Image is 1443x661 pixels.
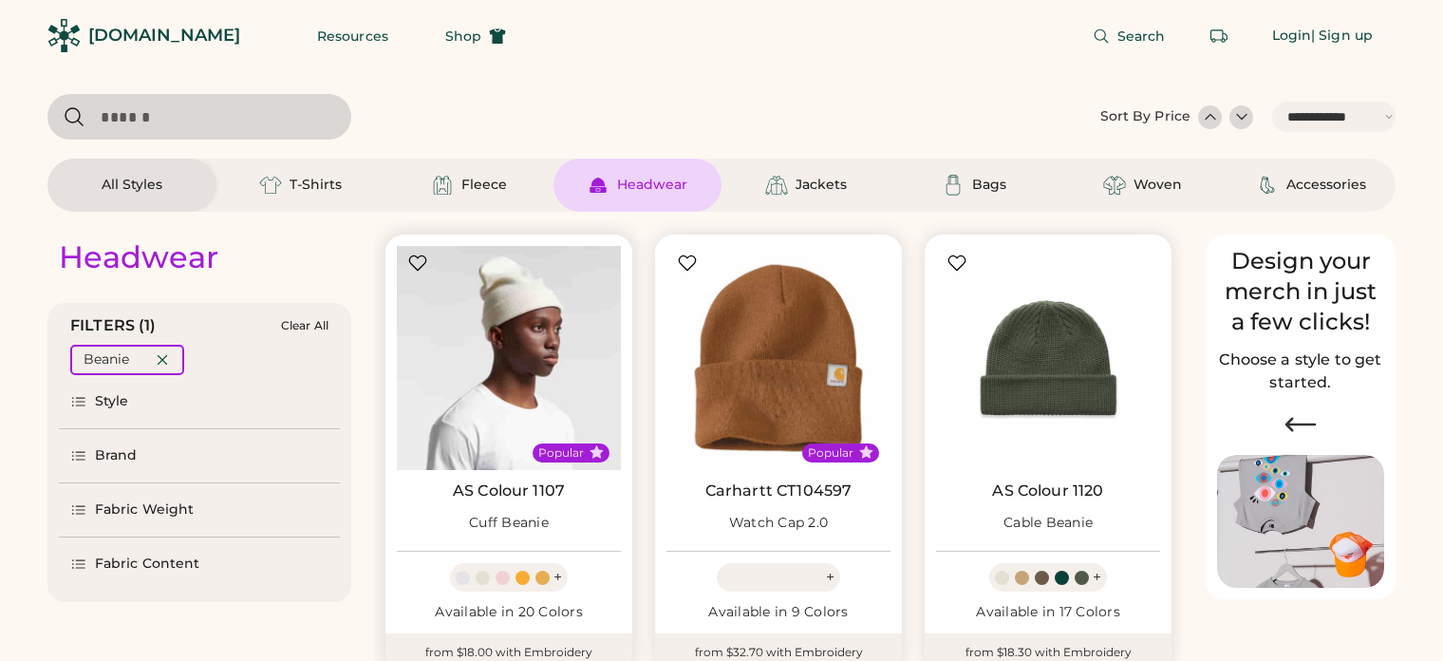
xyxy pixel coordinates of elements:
[294,17,411,55] button: Resources
[1217,349,1384,394] h2: Choose a style to get started.
[538,445,584,461] div: Popular
[431,174,454,197] img: Fleece Icon
[95,555,199,574] div: Fabric Content
[796,176,847,195] div: Jackets
[453,482,565,500] a: AS Colour 1107
[422,17,529,55] button: Shop
[1070,17,1189,55] button: Search
[992,482,1103,500] a: AS Colour 1120
[1134,176,1182,195] div: Woven
[765,174,788,197] img: Jackets Icon
[859,445,873,460] button: Popular Style
[1093,567,1101,588] div: +
[461,176,507,195] div: Fleece
[942,174,965,197] img: Bags Icon
[666,603,890,622] div: Available in 9 Colors
[88,24,240,47] div: [DOMAIN_NAME]
[259,174,282,197] img: T-Shirts Icon
[102,176,162,195] div: All Styles
[1217,455,1384,589] img: Image of Lisa Congdon Eye Print on T-Shirt and Hat
[1103,174,1126,197] img: Woven Icon
[1256,174,1279,197] img: Accessories Icon
[972,176,1006,195] div: Bags
[281,319,328,332] div: Clear All
[1117,29,1166,43] span: Search
[826,567,834,588] div: +
[47,19,81,52] img: Rendered Logo - Screens
[84,350,129,369] div: Beanie
[95,446,138,465] div: Brand
[59,238,218,276] div: Headwear
[1003,514,1093,533] div: Cable Beanie
[1100,107,1190,126] div: Sort By Price
[808,445,853,461] div: Popular
[1272,27,1312,46] div: Login
[553,567,562,588] div: +
[617,176,687,195] div: Headwear
[70,314,157,337] div: FILTERS (1)
[95,500,194,519] div: Fabric Weight
[936,246,1160,470] img: AS Colour 1120 Cable Beanie
[1217,246,1384,337] div: Design your merch in just a few clicks!
[590,445,604,460] button: Popular Style
[95,392,129,411] div: Style
[445,29,481,43] span: Shop
[705,482,853,500] a: Carhartt CT104597
[1200,17,1238,55] button: Retrieve an order
[587,174,609,197] img: Headwear Icon
[469,514,549,533] div: Cuff Beanie
[729,514,828,533] div: Watch Cap 2.0
[666,246,890,470] img: Carhartt CT104597 Watch Cap 2.0
[936,603,1160,622] div: Available in 17 Colors
[290,176,342,195] div: T-Shirts
[1286,176,1366,195] div: Accessories
[1311,27,1373,46] div: | Sign up
[397,603,621,622] div: Available in 20 Colors
[397,246,621,470] img: AS Colour 1107 Cuff Beanie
